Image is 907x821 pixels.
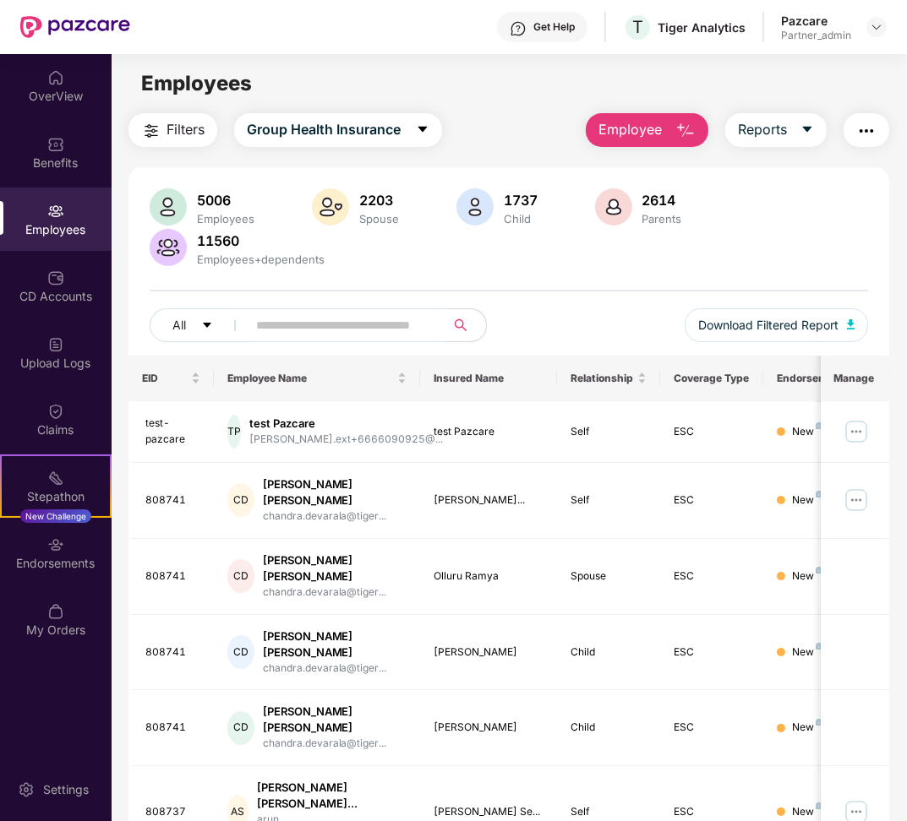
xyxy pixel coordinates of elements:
div: [PERSON_NAME] [PERSON_NAME] [263,476,407,508]
img: svg+xml;base64,PHN2ZyB4bWxucz0iaHR0cDovL3d3dy53My5vcmcvMjAwMC9zdmciIHhtbG5zOnhsaW5rPSJodHRwOi8vd3... [595,188,632,226]
span: Employees [141,71,252,95]
div: Olluru Ramya [434,568,544,584]
div: 11560 [194,232,328,249]
div: New [792,720,822,736]
span: Relationship [571,372,634,385]
span: caret-down [416,122,429,138]
div: Parents [639,212,686,226]
div: ESC [674,568,750,584]
div: [PERSON_NAME] [434,644,544,661]
div: test Pazcare [434,424,544,440]
button: search [445,308,487,342]
div: 5006 [194,192,258,209]
th: Manage [821,356,889,401]
div: CD [227,711,254,745]
img: svg+xml;base64,PHN2ZyBpZD0iVXBsb2FkX0xvZ3MiIGRhdGEtbmFtZT0iVXBsb2FkIExvZ3MiIHhtbG5zPSJodHRwOi8vd3... [47,336,64,353]
div: [PERSON_NAME] [PERSON_NAME] [263,704,407,736]
img: svg+xml;base64,PHN2ZyBpZD0iQ0RfQWNjb3VudHMiIGRhdGEtbmFtZT0iQ0QgQWNjb3VudHMiIHhtbG5zPSJodHRwOi8vd3... [47,269,64,286]
div: Self [571,492,647,508]
div: TP [227,415,241,449]
div: 808741 [145,720,201,736]
img: svg+xml;base64,PHN2ZyBpZD0iSG9tZSIgeG1sbnM9Imh0dHA6Ly93d3cudzMub3JnLzIwMDAvc3ZnIiB3aWR0aD0iMjAiIG... [47,69,64,86]
th: EID [128,356,215,401]
div: Child [571,644,647,661]
div: ESC [674,644,750,661]
img: svg+xml;base64,PHN2ZyB4bWxucz0iaHR0cDovL3d3dy53My5vcmcvMjAwMC9zdmciIHdpZHRoPSI4IiBoZWlnaHQ9IjgiIH... [816,643,822,650]
span: Download Filtered Report [698,316,839,334]
img: svg+xml;base64,PHN2ZyBpZD0iSGVscC0zMngzMiIgeG1sbnM9Imh0dHA6Ly93d3cudzMub3JnLzIwMDAvc3ZnIiB3aWR0aD... [510,20,527,37]
img: svg+xml;base64,PHN2ZyB4bWxucz0iaHR0cDovL3d3dy53My5vcmcvMjAwMC9zdmciIHhtbG5zOnhsaW5rPSJodHRwOi8vd3... [150,188,187,226]
div: CD [227,483,254,517]
span: Reports [738,119,787,140]
img: svg+xml;base64,PHN2ZyBpZD0iTXlfT3JkZXJzIiBkYXRhLW5hbWU9Ik15IE9yZGVycyIgeG1sbnM9Imh0dHA6Ly93d3cudz... [47,603,64,620]
div: Pazcare [781,13,851,29]
div: [PERSON_NAME] Se... [434,804,544,820]
span: caret-down [800,122,814,138]
img: manageButton [843,418,870,445]
div: New [792,424,822,440]
div: Child [500,212,541,226]
div: Settings [38,781,94,798]
div: Get Help [533,20,575,34]
img: svg+xml;base64,PHN2ZyB4bWxucz0iaHR0cDovL3d3dy53My5vcmcvMjAwMC9zdmciIHdpZHRoPSIyMSIgaGVpZ2h0PSIyMC... [47,470,64,487]
img: svg+xml;base64,PHN2ZyBpZD0iU2V0dGluZy0yMHgyMCIgeG1sbnM9Imh0dHA6Ly93d3cudzMub3JnLzIwMDAvc3ZnIiB3aW... [18,781,35,798]
img: svg+xml;base64,PHN2ZyBpZD0iQ2xhaW0iIHhtbG5zPSJodHRwOi8vd3d3LnczLm9yZy8yMDAwL3N2ZyIgd2lkdGg9IjIwIi... [47,403,64,420]
div: ESC [674,492,750,508]
img: svg+xml;base64,PHN2ZyB4bWxucz0iaHR0cDovL3d3dy53My5vcmcvMjAwMC9zdmciIHdpZHRoPSIyNCIgaGVpZ2h0PSIyNC... [856,121,877,141]
div: [PERSON_NAME].ext+6666090925@... [249,432,443,448]
div: 808741 [145,492,201,508]
div: Employees+dependents [194,253,328,266]
img: svg+xml;base64,PHN2ZyB4bWxucz0iaHR0cDovL3d3dy53My5vcmcvMjAwMC9zdmciIHdpZHRoPSI4IiBoZWlnaHQ9IjgiIH... [816,802,822,809]
span: Employee [598,119,662,140]
img: svg+xml;base64,PHN2ZyB4bWxucz0iaHR0cDovL3d3dy53My5vcmcvMjAwMC9zdmciIHdpZHRoPSI4IiBoZWlnaHQ9IjgiIH... [816,567,822,574]
span: EID [142,372,189,385]
span: T [632,17,643,37]
button: Filters [128,113,217,147]
div: New [792,568,822,584]
div: 2203 [356,192,402,209]
button: Group Health Insurancecaret-down [234,113,442,147]
div: CD [227,635,254,669]
img: svg+xml;base64,PHN2ZyBpZD0iRW1wbG95ZWVzIiB4bWxucz0iaHR0cDovL3d3dy53My5vcmcvMjAwMC9zdmciIHdpZHRoPS... [47,203,64,220]
img: svg+xml;base64,PHN2ZyB4bWxucz0iaHR0cDovL3d3dy53My5vcmcvMjAwMC9zdmciIHdpZHRoPSI4IiBoZWlnaHQ9IjgiIH... [816,422,822,429]
div: test Pazcare [249,416,443,432]
img: svg+xml;base64,PHN2ZyB4bWxucz0iaHR0cDovL3d3dy53My5vcmcvMjAwMC9zdmciIHdpZHRoPSIyNCIgaGVpZ2h0PSIyNC... [141,121,161,141]
div: 1737 [500,192,541,209]
img: svg+xml;base64,PHN2ZyB4bWxucz0iaHR0cDovL3d3dy53My5vcmcvMjAwMC9zdmciIHhtbG5zOnhsaW5rPSJodHRwOi8vd3... [847,319,855,329]
div: New [792,644,822,661]
div: 808737 [145,804,201,820]
div: Self [571,804,647,820]
img: svg+xml;base64,PHN2ZyBpZD0iQmVuZWZpdHMiIHhtbG5zPSJodHRwOi8vd3d3LnczLm9yZy8yMDAwL3N2ZyIgd2lkdGg9Ij... [47,136,64,153]
div: New [792,804,822,820]
div: [PERSON_NAME] [PERSON_NAME] [263,552,407,584]
div: 2614 [639,192,686,209]
th: Employee Name [214,356,420,401]
div: New [792,492,822,508]
div: chandra.devarala@tiger... [263,661,407,677]
th: Relationship [557,356,660,401]
div: ESC [674,804,750,820]
button: Allcaret-down [150,308,253,342]
button: Employee [586,113,708,147]
div: CD [227,559,254,593]
div: [PERSON_NAME] [434,720,544,736]
div: 808741 [145,568,201,584]
th: Insured Name [420,356,558,401]
img: svg+xml;base64,PHN2ZyBpZD0iRW5kb3JzZW1lbnRzIiB4bWxucz0iaHR0cDovL3d3dy53My5vcmcvMjAwMC9zdmciIHdpZH... [47,536,64,553]
div: ESC [674,720,750,736]
span: Employee Name [227,372,394,385]
img: svg+xml;base64,PHN2ZyB4bWxucz0iaHR0cDovL3d3dy53My5vcmcvMjAwMC9zdmciIHhtbG5zOnhsaW5rPSJodHRwOi8vd3... [675,121,696,141]
div: chandra.devarala@tiger... [263,584,407,601]
div: Partner_admin [781,29,851,42]
div: ESC [674,424,750,440]
img: svg+xml;base64,PHN2ZyB4bWxucz0iaHR0cDovL3d3dy53My5vcmcvMjAwMC9zdmciIHdpZHRoPSI4IiBoZWlnaHQ9IjgiIH... [816,719,822,726]
div: [PERSON_NAME]... [434,492,544,508]
img: svg+xml;base64,PHN2ZyB4bWxucz0iaHR0cDovL3d3dy53My5vcmcvMjAwMC9zdmciIHhtbG5zOnhsaW5rPSJodHRwOi8vd3... [456,188,494,226]
span: Group Health Insurance [247,119,401,140]
img: svg+xml;base64,PHN2ZyB4bWxucz0iaHR0cDovL3d3dy53My5vcmcvMjAwMC9zdmciIHdpZHRoPSI4IiBoZWlnaHQ9IjgiIH... [816,491,822,497]
th: Coverage Type [660,356,763,401]
div: chandra.devarala@tiger... [263,508,407,525]
div: New Challenge [20,509,91,523]
div: [PERSON_NAME] [PERSON_NAME]... [257,780,407,812]
img: New Pazcare Logo [20,16,130,38]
